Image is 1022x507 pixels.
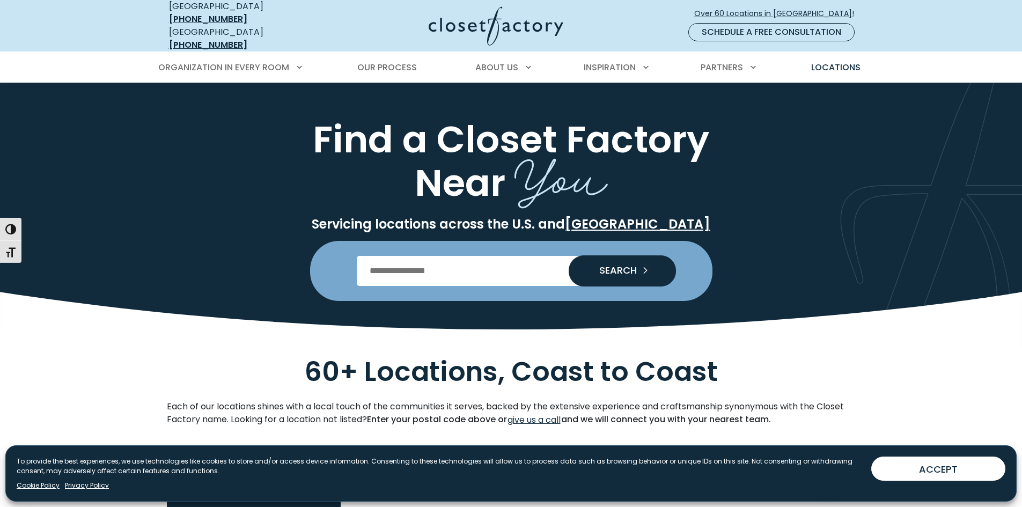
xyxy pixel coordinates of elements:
span: Our Process [357,61,417,74]
span: Over 60 Locations in [GEOGRAPHIC_DATA]! [694,8,863,19]
span: 60+ Locations, Coast to Coast [305,352,718,391]
a: give us a call [507,413,561,427]
a: Cookie Policy [17,481,60,490]
span: Near [415,157,505,209]
span: Inspiration [584,61,636,74]
a: Schedule a Free Consultation [688,23,855,41]
div: [GEOGRAPHIC_DATA] [169,26,325,52]
span: SEARCH [591,266,637,275]
span: Organization in Every Room [158,61,289,74]
button: Search our Nationwide Locations [569,255,676,286]
span: You [514,134,608,213]
a: [GEOGRAPHIC_DATA] [565,215,710,233]
span: Find a Closet Factory [313,113,709,165]
a: Privacy Policy [65,481,109,490]
nav: Primary Menu [151,53,872,83]
p: Servicing locations across the U.S. and [167,216,856,232]
a: [PHONE_NUMBER] [169,39,247,51]
span: Partners [701,61,743,74]
img: Closet Factory Logo [429,6,563,46]
input: Enter Postal Code [357,256,665,286]
strong: Enter your postal code above or and we will connect you with your nearest team. [367,413,771,425]
button: ACCEPT [871,457,1005,481]
span: About Us [475,61,518,74]
a: [PHONE_NUMBER] [169,13,247,25]
span: Locations [811,61,861,74]
p: To provide the best experiences, we use technologies like cookies to store and/or access device i... [17,457,863,476]
p: Each of our locations shines with a local touch of the communities it serves, backed by the exten... [167,400,856,427]
a: Over 60 Locations in [GEOGRAPHIC_DATA]! [694,4,863,23]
